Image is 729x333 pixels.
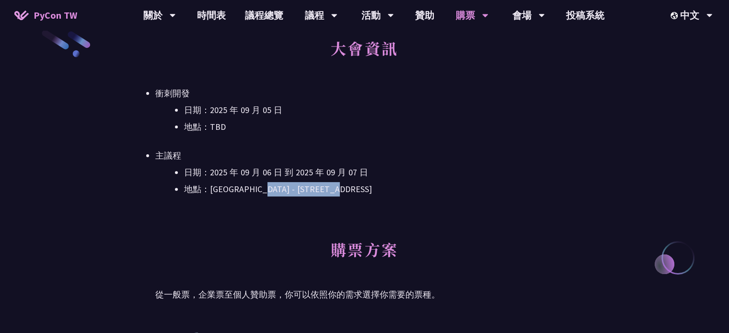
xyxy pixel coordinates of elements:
[5,3,87,27] a: PyCon TW
[155,29,574,81] h2: 大會資訊
[184,103,574,117] li: 日期：2025 年 09 月 05 日
[184,120,574,134] li: 地點：TBD
[155,287,574,302] p: 從一般票，企業票至個人贊助票，你可以依照你的需求選擇你需要的票種。
[34,8,77,23] span: PyCon TW
[155,149,574,196] li: 主議程
[184,182,574,196] li: 地點：[GEOGRAPHIC_DATA] - ​[STREET_ADDRESS]
[14,11,29,20] img: Home icon of PyCon TW 2025
[184,165,574,180] li: 日期：2025 年 09 月 06 日 到 2025 年 09 月 07 日
[155,86,574,134] li: 衝刺開發
[671,12,680,19] img: Locale Icon
[155,230,574,283] h2: 購票方案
